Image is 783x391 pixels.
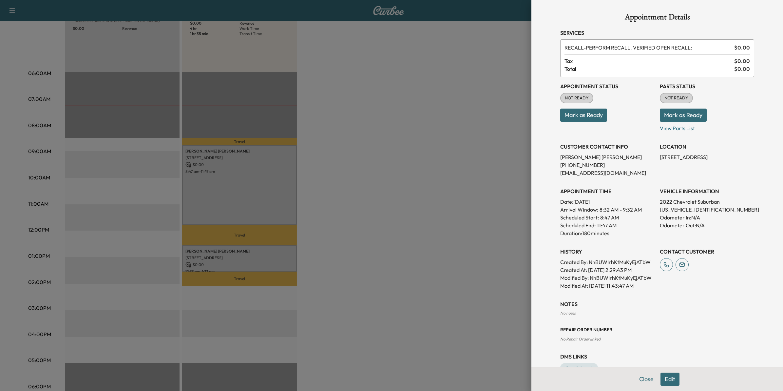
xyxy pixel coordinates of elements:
p: Modified By : NhBUWIrhKtMuKyEjATbW [560,274,655,282]
span: Tax [564,57,734,65]
p: 2022 Chevrolet Suburban [660,198,754,206]
h3: Services [560,29,754,37]
p: Odometer In: N/A [660,214,754,221]
p: 11:47 AM [597,221,617,229]
p: [EMAIL_ADDRESS][DOMAIN_NAME] [560,169,655,177]
button: Mark as Ready [560,109,607,122]
span: No Repair Order linked [560,337,601,341]
h3: Repair Order number [560,326,754,333]
button: Mark as Ready [660,109,707,122]
p: Duration: 180 minutes [560,229,655,237]
h3: Appointment Status [560,82,655,90]
div: No notes [560,311,754,316]
h3: History [560,248,655,256]
button: Edit [660,373,679,386]
a: Appointment [560,363,598,372]
span: 8:32 AM - 9:32 AM [600,206,642,214]
p: [US_VEHICLE_IDENTIFICATION_NUMBER] [660,206,754,214]
span: $ 0.00 [734,44,750,51]
p: [PERSON_NAME] [PERSON_NAME] [560,153,655,161]
p: [PHONE_NUMBER] [560,161,655,169]
span: NOT READY [561,95,593,101]
span: Total [564,65,734,73]
span: NOT READY [660,95,692,101]
button: Close [635,373,658,386]
p: Scheduled Start: [560,214,599,221]
p: [STREET_ADDRESS] [660,153,754,161]
span: $ 0.00 [734,57,750,65]
p: Arrival Window: [560,206,655,214]
h3: DMS Links [560,353,754,360]
p: Created By : NhBUWIrhKtMuKyEjATbW [560,258,655,266]
h3: CUSTOMER CONTACT INFO [560,143,655,151]
h3: APPOINTMENT TIME [560,187,655,195]
p: 8:47 AM [600,214,619,221]
h3: VEHICLE INFORMATION [660,187,754,195]
p: Odometer Out: N/A [660,221,754,229]
p: View Parts List [660,122,754,132]
h3: CONTACT CUSTOMER [660,248,754,256]
p: Created At : [DATE] 2:29:43 PM [560,266,655,274]
h1: Appointment Details [560,13,754,24]
h3: Parts Status [660,82,754,90]
p: Date: [DATE] [560,198,655,206]
p: Scheduled End: [560,221,596,229]
span: PERFORM RECALL. VERIFIED OPEN RECALL: [564,44,732,51]
h3: LOCATION [660,143,754,151]
h3: NOTES [560,300,754,308]
p: Modified At : [DATE] 11:43:47 AM [560,282,655,290]
span: $ 0.00 [734,65,750,73]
